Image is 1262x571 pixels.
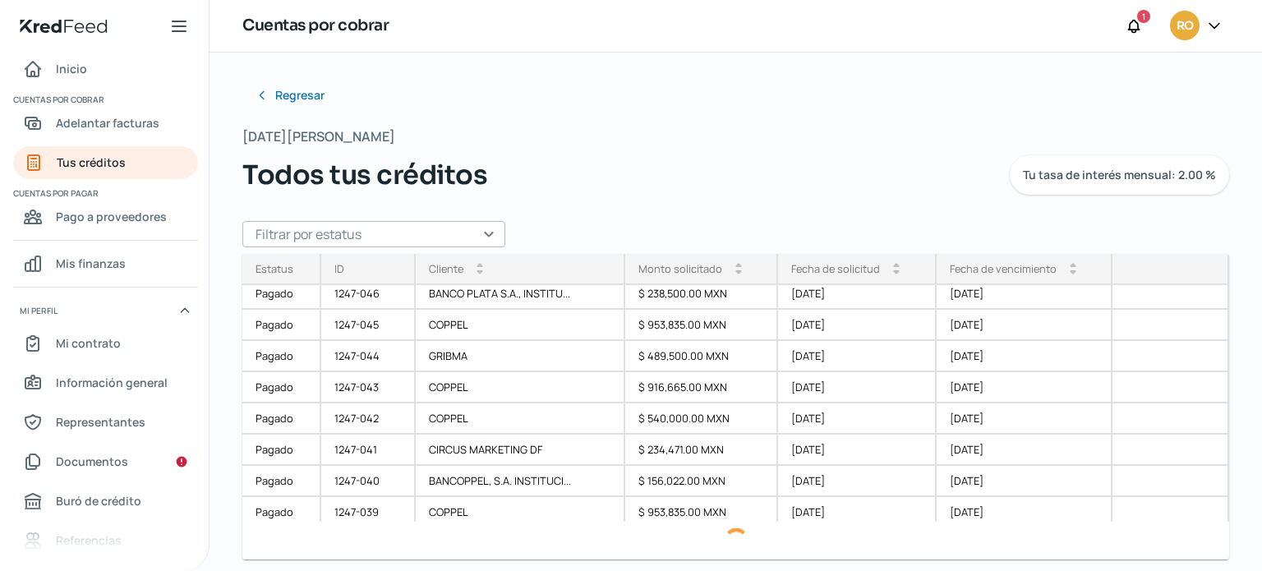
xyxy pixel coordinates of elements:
div: [DATE] [937,497,1112,528]
div: [DATE] [937,372,1112,403]
span: Regresar [275,90,325,101]
a: Adelantar facturas [13,107,198,140]
h1: Cuentas por cobrar [242,14,389,38]
span: Buró de crédito [56,490,141,511]
span: Mi contrato [56,333,121,353]
div: 1247-041 [321,435,416,466]
a: Documentos [13,445,198,478]
i: arrow_drop_down [735,269,742,275]
a: Mis finanzas [13,247,198,280]
span: Cuentas por pagar [13,186,196,200]
a: Pagado [242,279,321,310]
a: Referencias [13,524,198,557]
div: [DATE] [937,435,1112,466]
div: $ 953,835.00 MXN [625,310,778,341]
span: Referencias [56,530,122,550]
a: Pagado [242,341,321,372]
button: Regresar [242,79,338,112]
div: Estatus [256,261,293,276]
div: COPPEL [416,310,625,341]
span: 1 [1142,9,1145,24]
div: 1247-046 [321,279,416,310]
i: arrow_drop_down [1070,269,1076,275]
div: $ 540,000.00 MXN [625,403,778,435]
div: [DATE] [937,403,1112,435]
div: 1247-042 [321,403,416,435]
div: [DATE] [937,279,1112,310]
div: Fecha de solicitud [791,261,880,276]
a: Pago a proveedores [13,200,198,233]
div: [DATE] [778,310,936,341]
a: Pagado [242,466,321,497]
a: Pagado [242,403,321,435]
div: $ 238,500.00 MXN [625,279,778,310]
div: Monto solicitado [638,261,722,276]
div: [DATE] [778,341,936,372]
span: Mis finanzas [56,253,126,274]
a: Tus créditos [13,146,198,179]
div: BANCOPPEL, S.A. INSTITUCI... [416,466,625,497]
span: Pago a proveedores [56,206,167,227]
span: Mi perfil [20,303,58,318]
div: 1247-044 [321,341,416,372]
div: $ 489,500.00 MXN [625,341,778,372]
span: Adelantar facturas [56,113,159,133]
div: COPPEL [416,372,625,403]
a: Pagado [242,497,321,528]
div: $ 156,022.00 MXN [625,466,778,497]
div: COPPEL [416,497,625,528]
a: Inicio [13,53,198,85]
i: arrow_drop_down [893,269,900,275]
a: Buró de crédito [13,485,198,518]
a: Pagado [242,310,321,341]
div: $ 953,835.00 MXN [625,497,778,528]
a: Representantes [13,406,198,439]
div: [DATE] [937,466,1112,497]
a: Mi contrato [13,327,198,360]
div: $ 234,471.00 MXN [625,435,778,466]
div: [DATE] [937,341,1112,372]
div: [DATE] [778,466,936,497]
div: [DATE] [778,435,936,466]
span: Documentos [56,451,128,472]
i: arrow_drop_down [477,269,483,275]
a: Información general [13,366,198,399]
div: [DATE] [778,497,936,528]
div: COPPEL [416,403,625,435]
span: Tu tasa de interés mensual: 2.00 % [1023,169,1216,181]
div: GRIBMA [416,341,625,372]
div: 1247-045 [321,310,416,341]
span: RO [1177,16,1193,36]
span: [DATE][PERSON_NAME] [242,125,395,149]
span: Representantes [56,412,145,432]
div: [DATE] [778,372,936,403]
span: Todos tus créditos [242,155,487,195]
div: BANCO PLATA S.A., INSTITU... [416,279,625,310]
div: $ 916,665.00 MXN [625,372,778,403]
div: Cliente [429,261,463,276]
div: [DATE] [778,279,936,310]
div: [DATE] [937,310,1112,341]
span: Información general [56,372,168,393]
span: Inicio [56,58,87,79]
div: ID [334,261,344,276]
div: Fecha de vencimiento [950,261,1057,276]
div: CIRCUS MARKETING DF [416,435,625,466]
div: 1247-043 [321,372,416,403]
div: 1247-039 [321,497,416,528]
a: Pagado [242,435,321,466]
a: Pagado [242,372,321,403]
div: 1247-040 [321,466,416,497]
div: [DATE] [778,403,936,435]
span: Cuentas por cobrar [13,92,196,107]
span: Tus créditos [57,152,126,173]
